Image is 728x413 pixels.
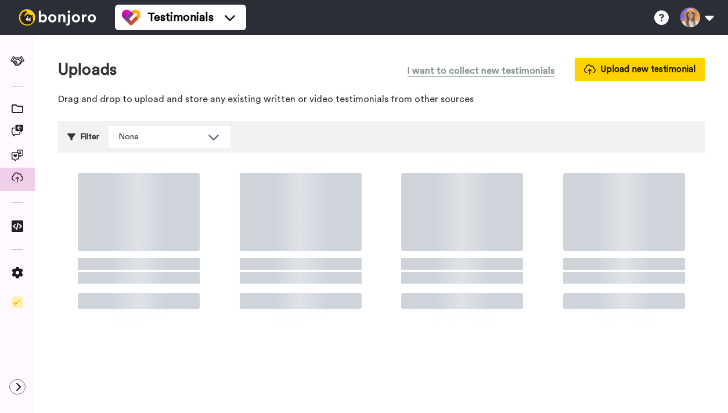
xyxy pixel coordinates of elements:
[14,9,101,26] img: bj-logo-header-white.svg
[399,58,563,81] button: I want to collect new testimonials
[147,9,214,26] span: Testimonials
[408,64,554,78] span: I want to collect new testimonials
[67,126,99,148] div: Filter
[12,296,23,308] img: Checklist.svg
[118,131,202,143] div: None
[575,58,705,81] button: Upload new testimonial
[122,8,140,27] img: tm-color.svg
[58,61,117,79] h1: Uploads
[58,93,705,106] p: Drag and drop to upload and store any existing written or video testimonials from other sources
